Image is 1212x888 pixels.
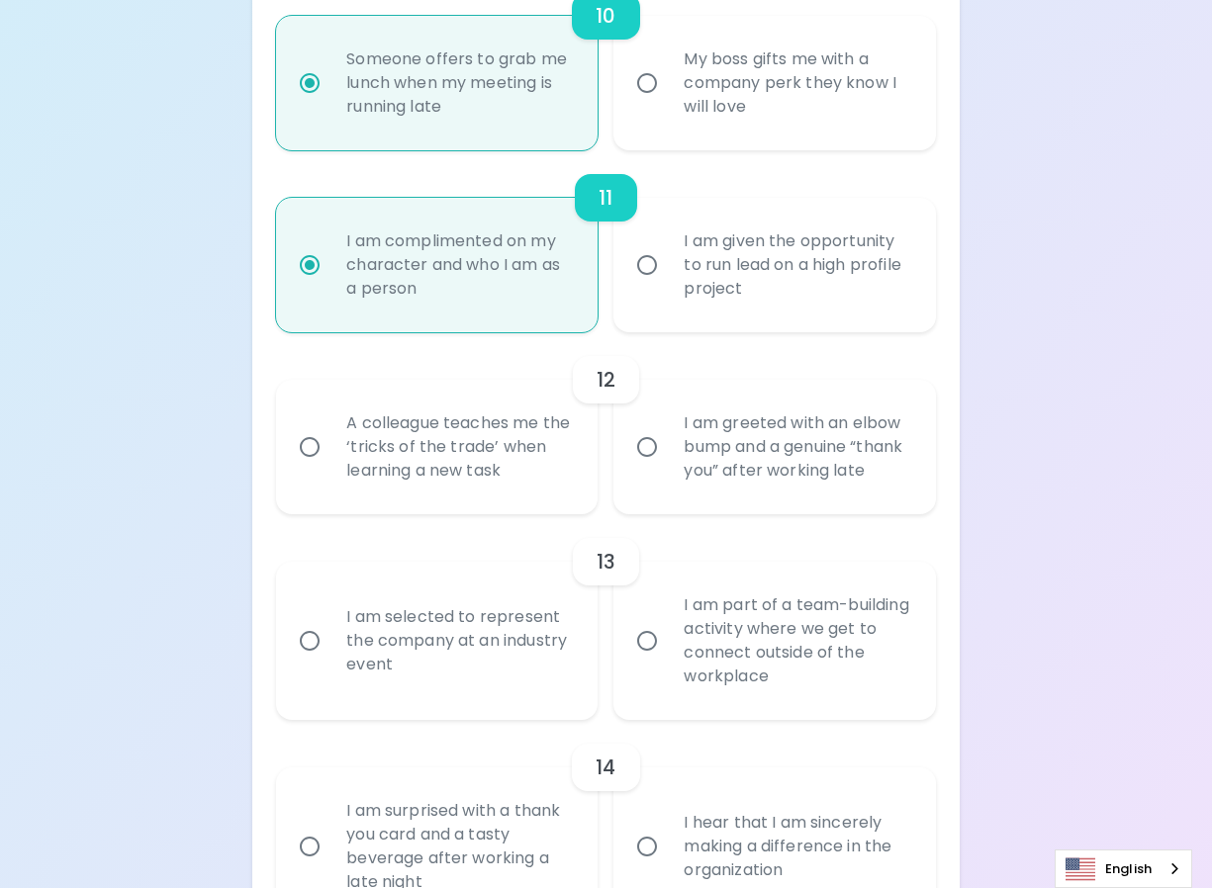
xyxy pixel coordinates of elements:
[1055,849,1192,888] aside: Language selected: English
[276,150,936,332] div: choice-group-check
[330,24,587,142] div: Someone offers to grab me lunch when my meeting is running late
[276,514,936,720] div: choice-group-check
[1055,849,1192,888] div: Language
[599,182,612,214] h6: 11
[597,364,615,396] h6: 12
[597,546,615,577] h6: 13
[1056,850,1191,887] a: English
[276,332,936,514] div: choice-group-check
[330,388,587,506] div: A colleague teaches me the ‘tricks of the trade’ when learning a new task
[668,388,924,506] div: I am greeted with an elbow bump and a genuine “thank you” after working late
[668,570,924,712] div: I am part of a team-building activity where we get to connect outside of the workplace
[330,206,587,324] div: I am complimented on my character and who I am as a person
[330,581,587,700] div: I am selected to represent the company at an industry event
[668,24,924,142] div: My boss gifts me with a company perk they know I will love
[668,206,924,324] div: I am given the opportunity to run lead on a high profile project
[596,752,615,783] h6: 14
